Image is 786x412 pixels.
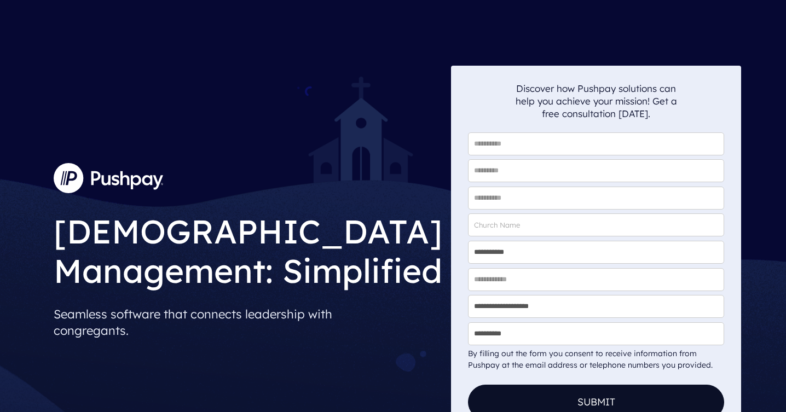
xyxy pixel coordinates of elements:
[54,301,442,343] p: Seamless software that connects leadership with congregants.
[468,348,724,371] div: By filling out the form you consent to receive information from Pushpay at the email address or t...
[54,203,442,293] h1: [DEMOGRAPHIC_DATA] Management: Simplified
[515,82,677,120] p: Discover how Pushpay solutions can help you achieve your mission! Get a free consultation [DATE].
[468,213,724,236] input: Church Name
